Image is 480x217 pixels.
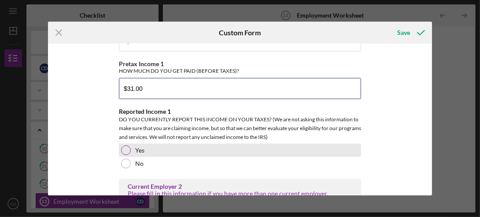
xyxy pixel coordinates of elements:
[219,29,261,37] h6: Custom Form
[135,160,144,167] label: No
[119,108,361,115] div: Reported Income 1
[119,115,361,142] div: DO YOU CURRENTLY REPORT THIS INCOME ON YOUR TAXES? (We are not asking this information to make su...
[128,190,352,197] div: Please fill in this information if you have more than one current employer.
[135,147,144,154] label: Yes
[397,24,410,41] div: Save
[388,24,432,41] button: Save
[128,183,352,190] div: Current Employer 2
[119,60,164,67] label: Pretax Income 1
[119,67,361,74] div: HOW MUCH DO YOU GET PAID (BEFORE TAXES)?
